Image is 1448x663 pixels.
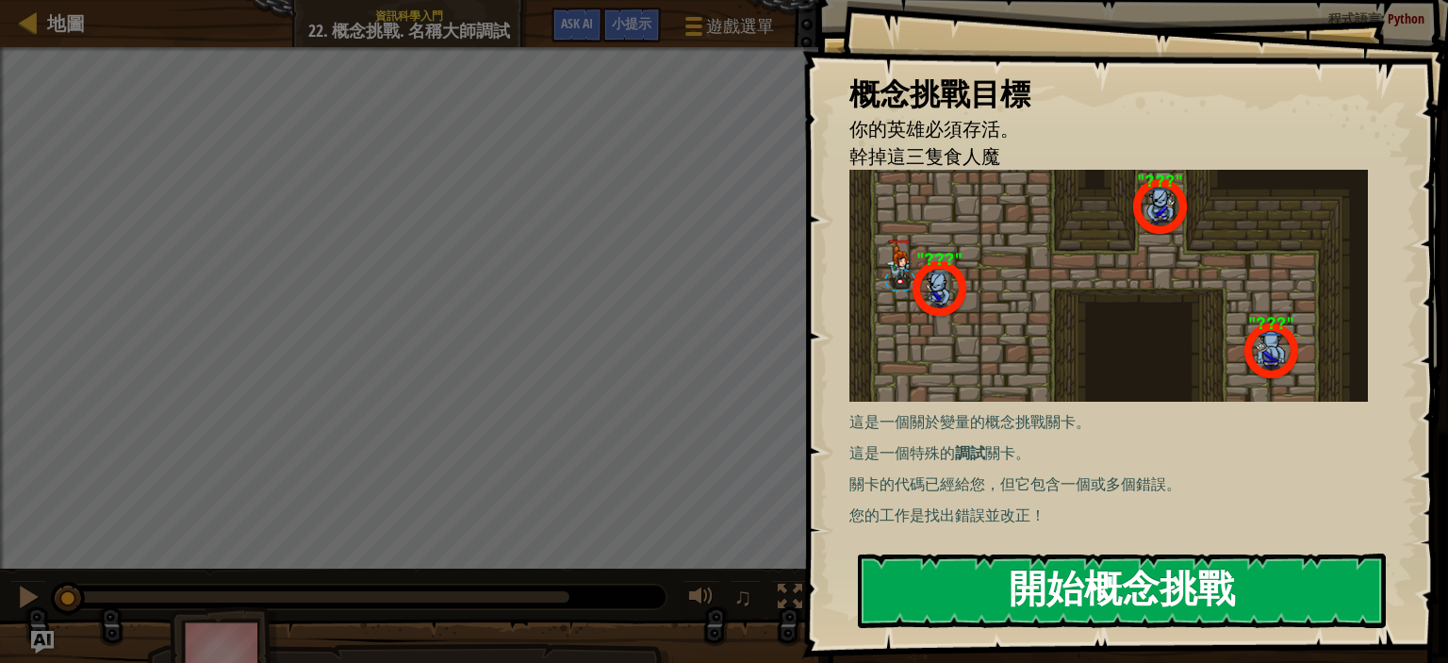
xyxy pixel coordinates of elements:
[849,170,1368,402] img: 名稱大師
[849,473,1398,495] p: 關卡的代碼已經給您，但它包含一個或多個錯誤。
[670,8,785,52] button: 遊戲選單
[858,554,1386,628] button: 開始概念挑戰
[47,10,85,36] span: 地圖
[849,505,1398,526] p: 您的工作是找出錯誤並改正！
[31,631,54,654] button: Ask AI
[826,143,1377,171] li: 幹掉這三隻食人魔
[730,580,762,619] button: ♫
[849,143,1000,169] span: 幹掉這三隻食人魔
[706,14,774,39] span: 遊戲選單
[849,442,1398,464] p: 這是一個特殊的 關卡。
[826,116,1377,143] li: 你的英雄必須存活。
[9,580,47,619] button: Ctrl + P: Pause
[683,580,720,619] button: 調整音量
[38,10,85,36] a: 地圖
[849,411,1398,433] p: 這是一個關於變量的概念挑戰關卡。
[849,73,1382,116] div: 概念挑戰目標
[771,580,809,619] button: 切換全螢幕
[612,14,651,32] span: 小提示
[733,583,752,611] span: ♫
[551,8,602,42] button: Ask AI
[561,14,593,32] span: Ask AI
[955,442,985,463] strong: 調試
[849,116,1019,141] span: 你的英雄必須存活。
